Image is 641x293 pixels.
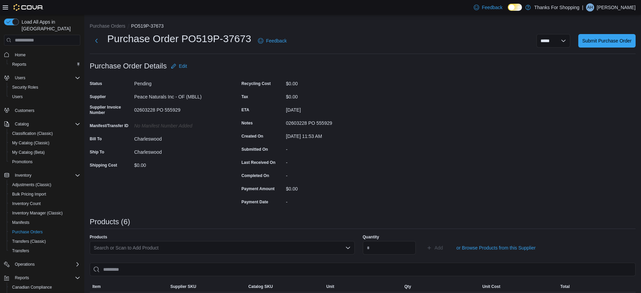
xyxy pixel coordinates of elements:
span: Catalog [12,120,80,128]
div: $0.00 [286,91,376,99]
a: Canadian Compliance [9,283,55,291]
label: Payment Date [241,199,268,205]
button: Edit [168,59,190,73]
span: Unit [326,284,334,289]
button: Reports [1,273,83,283]
button: Open list of options [345,245,351,251]
button: Home [1,50,83,59]
a: Transfers (Classic) [9,237,49,245]
span: Edit [179,63,187,69]
a: Feedback [255,34,289,48]
button: Catalog SKU [246,281,324,292]
span: Inventory Manager (Classic) [12,210,63,216]
button: Inventory Manager (Classic) [7,208,83,218]
div: No Manifest Number added [134,120,225,128]
div: Alanna Holt [586,3,594,11]
span: Submit Purchase Order [582,37,632,44]
button: Manifests [7,218,83,227]
span: Inventory Manager (Classic) [9,209,80,217]
span: Inventory [12,171,80,179]
a: Transfers [9,247,32,255]
span: Promotions [12,159,33,165]
button: My Catalog (Beta) [7,148,83,157]
button: Next [90,34,103,48]
button: Catalog [12,120,31,128]
span: Transfers (Classic) [12,239,46,244]
span: Total [560,284,570,289]
button: Operations [1,260,83,269]
div: $0.00 [286,78,376,86]
span: Users [12,94,23,99]
span: Adjustments (Classic) [12,182,51,187]
span: Reports [15,275,29,281]
button: Qty [402,281,479,292]
span: My Catalog (Classic) [9,139,80,147]
a: Purchase Orders [9,228,46,236]
label: Bill To [90,136,102,142]
span: Operations [15,262,35,267]
div: $0.00 [134,160,225,168]
div: Charleswood [134,147,225,155]
div: [DATE] [286,105,376,113]
label: Recycling Cost [241,81,271,86]
label: Last Received On [241,160,275,165]
label: Tax [241,94,248,99]
button: Inventory [12,171,34,179]
label: Supplier [90,94,106,99]
label: Manifest/Transfer ID [90,123,128,128]
div: - [286,197,376,205]
span: Users [15,75,25,81]
a: My Catalog (Classic) [9,139,52,147]
a: Promotions [9,158,35,166]
button: Total [558,281,636,292]
div: Pending [134,78,225,86]
a: Reports [9,60,29,68]
button: Reports [12,274,32,282]
span: Qty [404,284,411,289]
a: Inventory Count [9,200,43,208]
span: Inventory Count [9,200,80,208]
a: Adjustments (Classic) [9,181,54,189]
span: Feedback [482,4,502,11]
label: ETA [241,107,249,113]
button: Adjustments (Classic) [7,180,83,189]
span: Reports [12,62,26,67]
button: Transfers (Classic) [7,237,83,246]
span: Classification (Classic) [12,131,53,136]
button: Users [12,74,28,82]
span: Reports [9,60,80,68]
h3: Purchase Order Details [90,62,167,70]
span: Adjustments (Classic) [9,181,80,189]
button: Add [424,241,446,255]
span: Home [15,52,26,58]
div: - [286,170,376,178]
span: Manifests [9,218,80,227]
button: Security Roles [7,83,83,92]
span: Transfers (Classic) [9,237,80,245]
button: Purchase Orders [7,227,83,237]
div: Peace Naturals Inc - OF (MBLL) [134,91,225,99]
button: Promotions [7,157,83,167]
span: or Browse Products from this Supplier [457,244,536,251]
button: Catalog [1,119,83,129]
a: Feedback [471,1,505,14]
span: Item [92,284,101,289]
span: Bulk Pricing Import [9,190,80,198]
button: Inventory [1,171,83,180]
nav: An example of EuiBreadcrumbs [90,23,636,31]
div: - [286,157,376,165]
a: Security Roles [9,83,41,91]
label: Completed On [241,173,269,178]
span: Supplier SKU [170,284,196,289]
div: $0.00 [286,183,376,192]
span: Catalog SKU [249,284,273,289]
span: My Catalog (Classic) [12,140,50,146]
span: Transfers [12,248,29,254]
span: Feedback [266,37,287,44]
span: Purchase Orders [12,229,43,235]
span: Home [12,50,80,59]
label: Payment Amount [241,186,274,192]
span: Users [9,93,80,101]
img: Cova [13,4,43,11]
